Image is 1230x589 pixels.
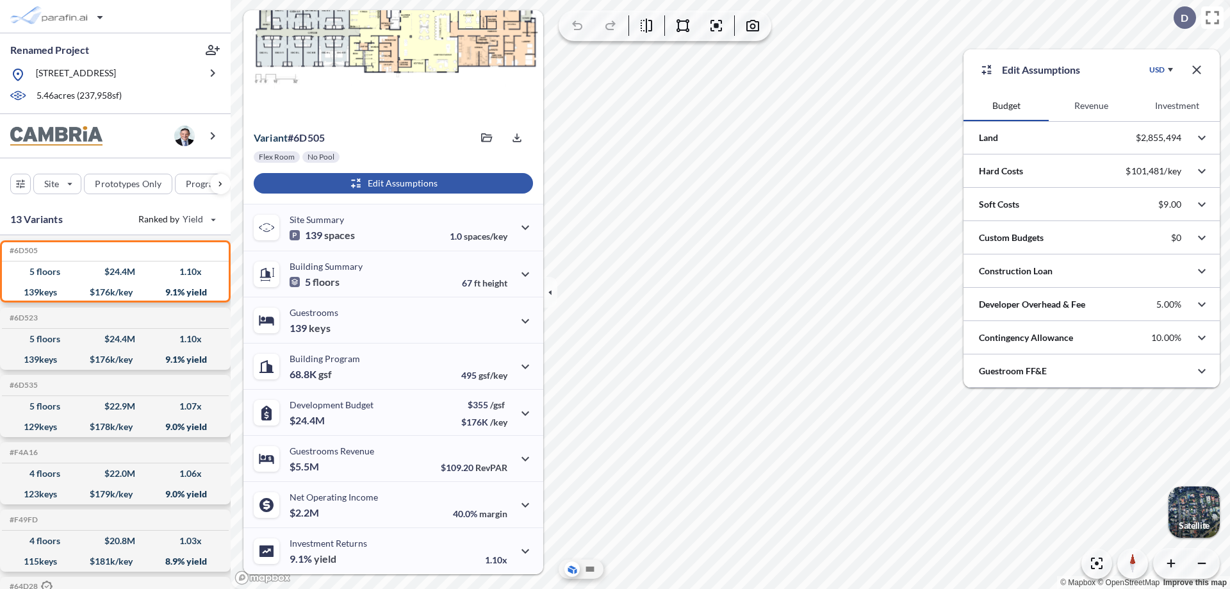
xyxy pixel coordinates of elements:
p: 5 [290,276,340,288]
button: Site [33,174,81,194]
p: 13 Variants [10,212,63,227]
p: 139 [290,322,331,335]
span: gsf [318,368,332,381]
button: Site Plan [582,561,598,577]
p: $355 [461,399,507,410]
img: user logo [174,126,195,146]
p: Developer Overhead & Fee [979,298,1085,311]
p: 68.8K [290,368,332,381]
p: Soft Costs [979,198,1019,211]
p: D [1181,12,1188,24]
p: 139 [290,229,355,242]
p: $101,481/key [1126,165,1181,177]
p: Hard Costs [979,165,1023,178]
span: spaces [324,229,355,242]
h5: Click to copy the code [7,381,38,390]
p: $0 [1171,232,1181,244]
p: # 6d505 [254,131,325,144]
img: Switcher Image [1168,486,1220,538]
p: $176K [461,417,507,427]
p: Land [979,131,998,144]
button: Aerial View [564,561,580,577]
a: OpenStreetMap [1097,578,1160,587]
span: spaces/key [464,231,507,242]
span: yield [314,552,336,565]
p: $109.20 [441,462,507,473]
p: 40.0% [453,508,507,519]
button: Program [175,174,244,194]
a: Mapbox homepage [234,570,291,585]
span: keys [309,322,331,335]
button: Investment [1135,90,1220,121]
p: Building Summary [290,261,363,272]
h5: Click to copy the code [7,246,38,255]
button: Edit Assumptions [254,173,533,194]
span: height [482,278,507,288]
p: Development Budget [290,399,373,410]
p: $5.5M [290,460,321,473]
p: Prototypes Only [95,178,161,190]
p: 1.0 [450,231,507,242]
p: Satellite [1179,520,1209,531]
span: /gsf [490,399,505,410]
p: $2.2M [290,506,321,519]
p: [STREET_ADDRESS] [36,67,116,83]
span: floors [313,276,340,288]
p: Guestrooms Revenue [290,445,374,456]
p: $9.00 [1158,199,1181,210]
p: Contingency Allowance [979,331,1073,344]
span: margin [479,508,507,519]
p: Building Program [290,353,360,364]
p: Flex Room [259,152,295,162]
p: 10.00% [1151,332,1181,344]
img: BrandImage [10,126,102,146]
p: Program [186,178,222,190]
p: 495 [461,370,507,381]
p: 67 [462,278,507,288]
p: 5.46 acres ( 237,958 sf) [37,89,122,103]
h5: Click to copy the code [7,313,38,322]
p: Edit Assumptions [1002,62,1080,78]
button: Switcher ImageSatellite [1168,486,1220,538]
button: Prototypes Only [84,174,172,194]
p: $24.4M [290,414,327,427]
p: 9.1% [290,552,336,565]
span: RevPAR [475,462,507,473]
span: ft [474,278,480,288]
p: Site Summary [290,214,344,225]
p: Construction Loan [979,265,1053,278]
h5: Click to copy the code [7,515,38,524]
button: Budget [963,90,1049,121]
p: Renamed Project [10,43,89,57]
div: USD [1149,65,1165,75]
p: Custom Budgets [979,231,1044,244]
h5: Click to copy the code [7,448,38,457]
a: Improve this map [1163,578,1227,587]
span: /key [490,417,507,427]
p: $2,855,494 [1136,132,1181,144]
p: Site [44,178,59,190]
p: 5.00% [1156,299,1181,310]
p: Net Operating Income [290,492,378,502]
button: Ranked by Yield [128,209,224,229]
p: Investment Returns [290,538,367,549]
span: Yield [183,213,204,226]
p: Guestroom FF&E [979,365,1047,377]
p: Guestrooms [290,307,338,318]
span: gsf/key [479,370,507,381]
button: Revenue [1049,90,1134,121]
p: No Pool [307,152,334,162]
p: 1.10x [485,554,507,565]
a: Mapbox [1060,578,1095,587]
span: Variant [254,131,288,144]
